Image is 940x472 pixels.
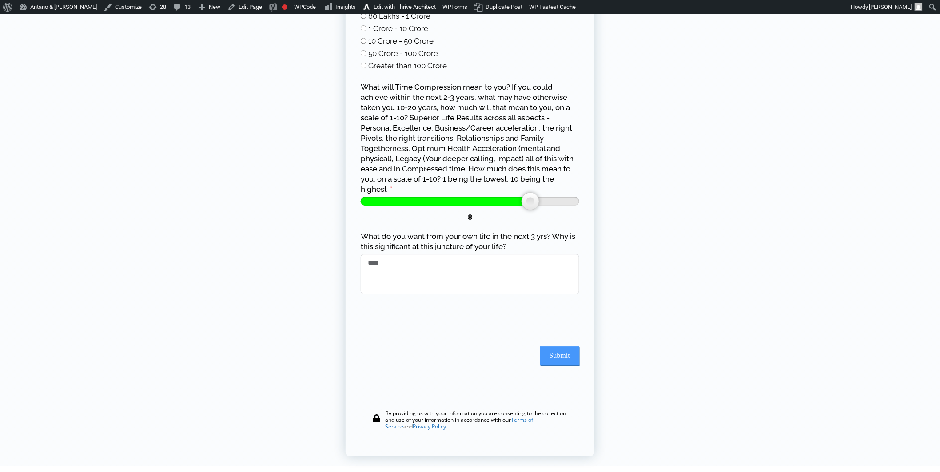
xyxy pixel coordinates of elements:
[869,4,912,10] span: [PERSON_NAME]
[361,38,366,44] input: 10 Crore - 50 Crore
[361,63,366,68] input: Greater than 100 Crore
[385,410,572,430] div: By providing us with your information you are consenting to the collection and use of your inform...
[361,303,496,337] iframe: reCAPTCHA
[368,24,428,33] span: 1 Crore - 10 Crore
[413,423,446,430] a: Privacy Policy
[361,50,366,56] input: 50 Crore - 100 Crore
[368,36,434,45] span: 10 Crore - 50 Crore
[335,4,356,10] span: Insights
[361,212,579,222] div: 8
[361,13,366,19] input: 80 Lakhs - 1 Crore
[368,61,447,70] span: Greater than 100 Crore
[540,346,579,365] button: Submit
[361,231,579,252] label: What do you want from your own life in the next 3 yrs? Why is this significant at this juncture o...
[368,12,430,20] span: 80 Lakhs - 1 Crore
[361,25,366,31] input: 1 Crore - 10 Crore
[361,254,579,294] textarea: What do you want from your own life in the next 3 yrs? Why is this significant at this juncture o...
[385,416,533,430] a: Terms of Service
[282,4,287,10] div: Focus keyphrase not set
[361,82,579,194] label: What will Time Compression mean to you? If you could achieve within the next 2-3 years, what may ...
[368,49,438,58] span: 50 Crore - 100 Crore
